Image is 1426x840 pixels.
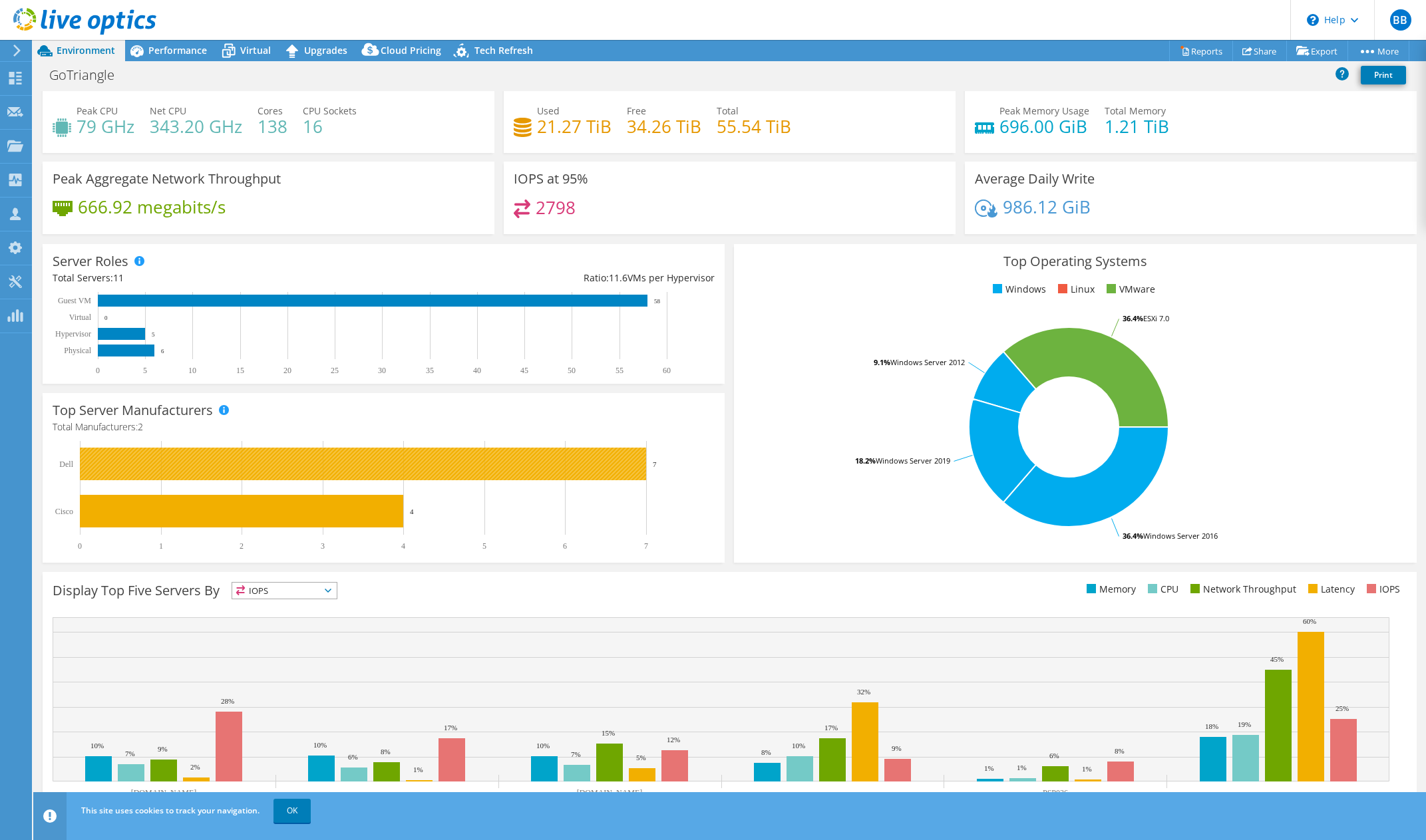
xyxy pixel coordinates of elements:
[53,420,715,434] h4: Total Manufacturers:
[304,44,347,57] span: Upgrades
[563,541,567,551] text: 6
[999,104,1089,117] span: Peak Memory Usage
[43,68,135,82] h1: GoTriangle
[1082,765,1092,773] text: 1%
[1017,764,1027,771] text: 1%
[1083,582,1136,597] li: Memory
[188,366,196,375] text: 10
[148,44,207,57] span: Performance
[378,366,386,375] text: 30
[717,104,739,117] span: Total
[143,366,147,375] text: 5
[78,200,226,214] h4: 666.92 megabits/s
[77,119,134,134] h4: 79 GHz
[1143,313,1169,323] tspan: ESXi 7.0
[874,357,890,367] tspan: 9.1%
[636,754,646,762] text: 5%
[975,172,1095,186] h3: Average Daily Write
[792,742,805,750] text: 10%
[53,254,128,269] h3: Server Roles
[57,44,115,57] span: Environment
[348,753,358,761] text: 6%
[577,788,643,797] text: [DOMAIN_NAME]
[240,44,271,57] span: Virtual
[1305,582,1355,597] li: Latency
[104,315,108,321] text: 0
[1145,582,1178,597] li: CPU
[410,507,414,515] text: 4
[984,764,994,772] text: 1%
[1270,655,1284,663] text: 45%
[1115,747,1125,755] text: 8%
[520,366,528,375] text: 45
[258,119,287,134] h4: 138
[667,736,680,744] text: 12%
[64,346,91,355] text: Physical
[150,104,186,117] span: Net CPU
[1361,66,1406,84] a: Print
[401,541,405,551] text: 4
[1307,14,1319,26] svg: \n
[568,366,576,375] text: 50
[1103,282,1155,297] li: VMware
[59,460,73,469] text: Dell
[53,403,213,418] h3: Top Server Manufacturers
[1123,531,1143,541] tspan: 36.4%
[78,541,82,551] text: 0
[571,750,581,758] text: 7%
[1205,722,1218,730] text: 18%
[232,583,337,599] span: IOPS
[152,331,155,338] text: 5
[537,119,612,134] h4: 21.27 TiB
[761,748,771,756] text: 8%
[473,366,481,375] text: 40
[81,805,260,816] span: This site uses cookies to track your navigation.
[1390,9,1411,31] span: BB
[1105,119,1169,134] h4: 1.21 TiB
[537,104,560,117] span: Used
[413,766,423,773] text: 1%
[55,507,73,516] text: Cisco
[303,119,357,134] h4: 16
[313,741,327,749] text: 10%
[69,313,92,322] text: Virtual
[283,366,291,375] text: 20
[627,119,701,134] h4: 34.26 TiB
[159,541,163,551] text: 1
[150,119,242,134] h4: 343.20 GHz
[482,541,486,551] text: 5
[221,697,234,705] text: 28%
[125,750,135,758] text: 7%
[1123,313,1143,323] tspan: 36.4%
[1049,752,1059,760] text: 6%
[55,329,91,339] text: Hypervisor
[1003,200,1091,214] h4: 986.12 GiB
[384,271,715,285] div: Ratio: VMs per Hypervisor
[58,296,91,305] text: Guest VM
[273,799,311,823] a: OK
[857,688,870,696] text: 32%
[1169,41,1233,61] a: Reports
[53,271,384,285] div: Total Servers:
[381,44,441,57] span: Cloud Pricing
[1232,41,1287,61] a: Share
[236,366,244,375] text: 15
[381,748,391,756] text: 8%
[999,119,1089,134] h4: 696.00 GiB
[663,366,671,375] text: 60
[240,541,244,551] text: 2
[989,282,1046,297] li: Windows
[627,104,646,117] span: Free
[824,724,838,732] text: 17%
[1363,582,1400,597] li: IOPS
[890,357,965,367] tspan: Windows Server 2012
[1055,282,1095,297] li: Linux
[53,172,281,186] h3: Peak Aggregate Network Throughput
[303,104,357,117] span: CPU Sockets
[474,44,533,57] span: Tech Refresh
[158,745,168,753] text: 9%
[536,742,550,750] text: 10%
[1303,617,1316,625] text: 60%
[536,200,576,215] h4: 2798
[331,366,339,375] text: 25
